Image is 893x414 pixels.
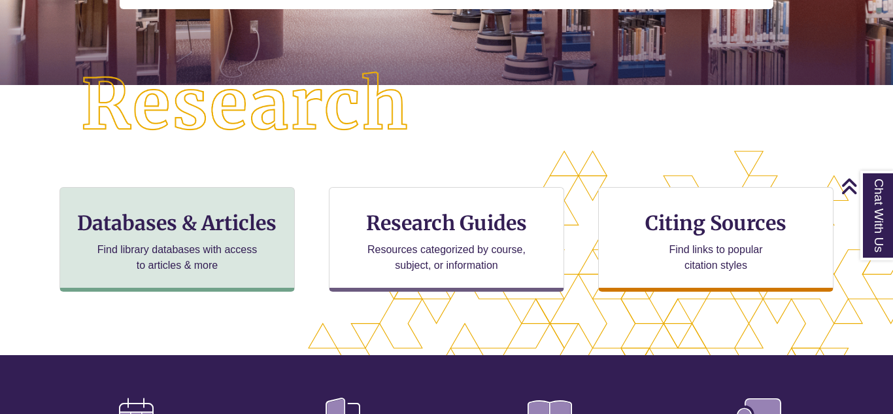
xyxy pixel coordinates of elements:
a: Databases & Articles Find library databases with access to articles & more [59,187,295,292]
p: Find library databases with access to articles & more [92,242,263,273]
h3: Research Guides [340,211,553,235]
a: Citing Sources Find links to popular citation styles [598,187,834,292]
h3: Citing Sources [636,211,796,235]
p: Find links to popular citation styles [652,242,780,273]
h3: Databases & Articles [71,211,284,235]
a: Back to Top [841,177,890,195]
a: Research Guides Resources categorized by course, subject, or information [329,187,564,292]
p: Resources categorized by course, subject, or information [362,242,532,273]
img: Research [44,35,446,175]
